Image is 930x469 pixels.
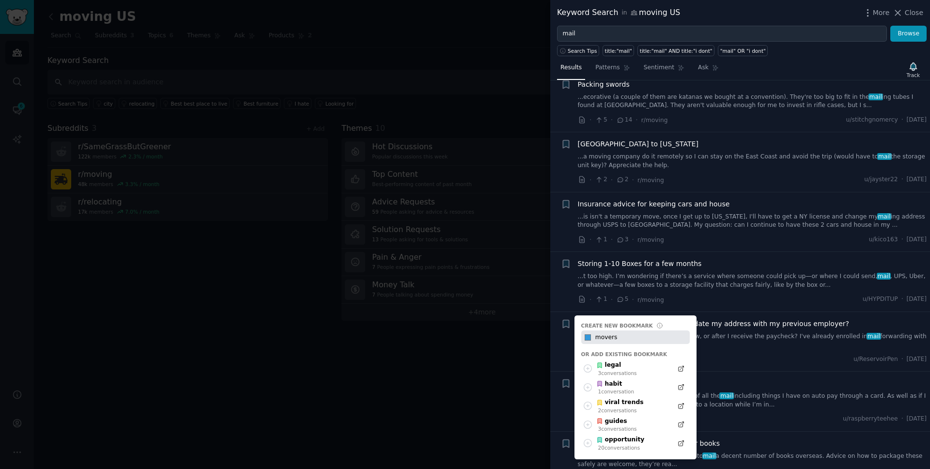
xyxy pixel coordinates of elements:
input: Try a keyword related to your business [557,26,887,42]
span: r/moving [641,117,668,124]
div: title:"mail" AND title:"i dont" [640,47,713,54]
span: · [611,234,613,245]
span: [DATE] [907,355,927,364]
button: Browse [890,26,927,42]
span: mail [877,273,891,280]
a: Sentiment [640,60,688,80]
span: · [632,234,634,245]
a: Ask [695,60,722,80]
span: u/kico163 [869,235,898,244]
span: u/stitchgnomercy [846,116,898,125]
div: 2 conversation s [598,407,644,414]
span: u/jayster22 [864,175,898,184]
span: · [632,295,634,305]
span: · [589,234,591,245]
span: r/moving [637,236,664,243]
div: Or add existing bookmark [581,351,690,358]
a: title:"mail" [603,45,634,56]
span: · [611,295,613,305]
div: title:"mail" [605,47,632,54]
span: mail [867,333,881,340]
button: Track [903,60,923,80]
span: in [621,9,627,17]
div: viral trends [596,398,643,407]
a: Insurance advice for keeping cars and house [578,199,730,209]
span: Ask [698,63,709,72]
div: "mail" OR "i dont" [720,47,766,54]
span: mail [868,94,883,100]
span: 2 [595,175,607,184]
span: · [901,295,903,304]
span: 1 [595,295,607,304]
div: guides [596,417,637,426]
span: · [901,175,903,184]
a: ...what’s the easiest way to keep track of all themailincluding things I have on auto pay through... [578,392,927,409]
a: ...is isn't a temporary move, once I get up to [US_STATE], I'll have to get a NY license and chan... [578,213,927,230]
button: Search Tips [557,45,599,56]
span: mail [702,453,717,459]
span: mail [719,392,734,399]
div: Create new bookmark [581,322,653,329]
span: 3 [616,235,628,244]
span: · [611,115,613,125]
span: [DATE] [907,415,927,423]
span: r/moving [637,297,664,303]
a: We are moving abroad and I’m needing tomaila decent number of books overseas. Advice on how to pa... [578,452,927,469]
span: More [873,8,890,18]
a: Storing 1-10 Boxes for a few months [578,259,702,269]
span: · [611,175,613,185]
div: habit [596,380,634,389]
a: title:"mail" AND title:"i dont" [637,45,714,56]
a: "mail" OR "i dont" [718,45,768,56]
div: opportunity [596,436,644,444]
span: u/ReservoirPen [853,355,898,364]
span: r/moving [637,177,664,184]
span: Sentiment [644,63,674,72]
div: 3 conversation s [598,370,637,376]
a: ...ecorative (a couple of them are katanas we bought at a convention). They're too big to fit in ... [578,93,927,110]
span: u/HYPDITUP [863,295,898,304]
span: [DATE] [907,235,927,244]
a: Packing swords [578,79,630,90]
span: · [901,355,903,364]
span: 5 [595,116,607,125]
span: Results [560,63,582,72]
div: 1 conversation [598,388,635,395]
span: [DATE] [907,175,927,184]
span: · [589,115,591,125]
a: ...ation. Should I update the address now, or after I receive the paycheck? I've already enrolled... [578,332,927,349]
a: Results [557,60,585,80]
span: · [901,415,903,423]
span: Patterns [595,63,620,72]
a: ...a moving company do it remotely so I can stay on the East Coast and avoid the trip (would have... [578,153,927,170]
span: · [901,116,903,125]
span: · [589,295,591,305]
div: Track [907,72,920,78]
div: 20 conversation s [598,444,645,451]
button: More [863,8,890,18]
span: · [901,235,903,244]
span: · [632,175,634,185]
span: Close [905,8,923,18]
span: Search Tips [568,47,597,54]
div: legal [596,361,637,370]
span: 1 [595,235,607,244]
span: 2 [616,175,628,184]
span: · [589,175,591,185]
a: Patterns [592,60,633,80]
span: mail [877,213,892,220]
span: u/raspberryteehee [843,415,898,423]
span: mail [877,153,892,160]
span: 14 [616,116,632,125]
span: [DATE] [907,295,927,304]
div: 3 conversation s [598,425,637,432]
a: Moving states — when should I update my address with my previous employer? [578,319,849,329]
a: [GEOGRAPHIC_DATA] to [US_STATE] [578,139,698,149]
span: · [635,115,637,125]
input: Name bookmark [593,330,689,344]
div: Keyword Search moving US [557,7,680,19]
